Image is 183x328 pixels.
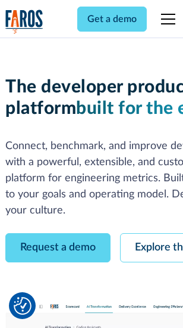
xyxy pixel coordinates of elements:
a: home [5,10,43,34]
img: Logo of the analytics and reporting company Faros. [5,10,43,34]
img: Revisit consent button [14,297,31,315]
div: menu [154,5,178,33]
a: Request a demo [5,233,111,262]
a: Get a demo [77,7,147,32]
button: Cookie Settings [14,297,31,315]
